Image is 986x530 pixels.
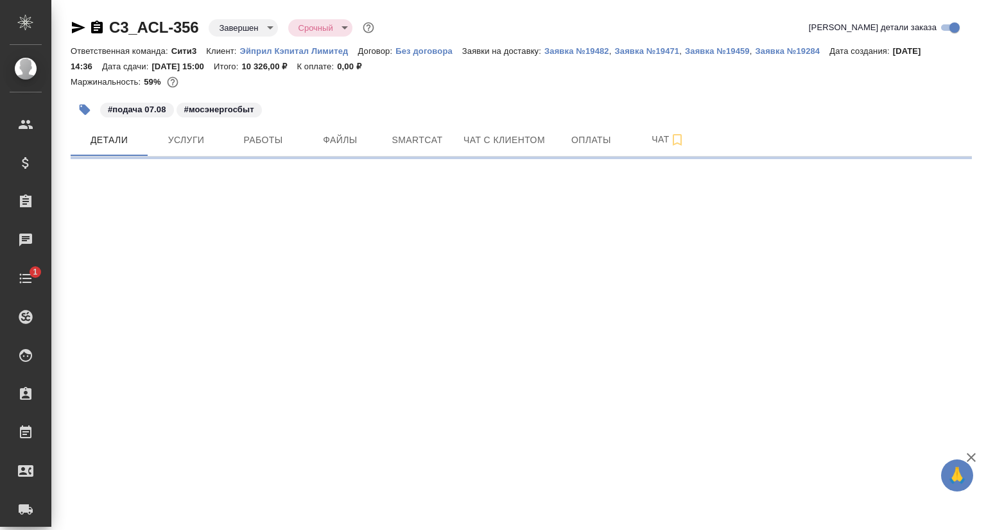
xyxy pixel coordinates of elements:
[809,21,937,34] span: [PERSON_NAME] детали заказа
[679,46,685,56] p: ,
[175,103,263,114] span: мосэнергосбыт
[71,96,99,124] button: Добавить тэг
[360,19,377,36] button: Доп статусы указывают на важность/срочность заказа
[755,45,829,58] button: Заявка №19284
[164,74,181,90] button: 3541.52 RUB;
[829,46,892,56] p: Дата создания:
[560,132,622,148] span: Оплаты
[609,46,615,56] p: ,
[614,46,679,56] p: Заявка №19471
[309,132,371,148] span: Файлы
[144,77,164,87] p: 59%
[670,132,685,148] svg: Подписаться
[206,46,239,56] p: Клиент:
[941,459,973,492] button: 🙏
[463,132,545,148] span: Чат с клиентом
[614,45,679,58] button: Заявка №19471
[108,103,166,116] p: #подача 07.08
[544,45,609,58] button: Заявка №19482
[155,132,217,148] span: Услуги
[171,46,207,56] p: Сити3
[395,45,462,56] a: Без договора
[25,266,45,278] span: 1
[184,103,254,116] p: #мосэнергосбыт
[240,46,358,56] p: Эйприл Кэпитал Лимитед
[209,19,277,37] div: Завершен
[241,62,297,71] p: 10 326,00 ₽
[71,20,86,35] button: Скопировать ссылку для ЯМессенджера
[685,46,750,56] p: Заявка №19459
[750,46,756,56] p: ,
[71,77,144,87] p: Маржинальность:
[386,132,448,148] span: Smartcat
[755,46,829,56] p: Заявка №19284
[395,46,462,56] p: Без договора
[240,45,358,56] a: Эйприл Кэпитал Лимитед
[297,62,337,71] p: К оплате:
[102,62,151,71] p: Дата сдачи:
[3,262,48,295] a: 1
[78,132,140,148] span: Детали
[358,46,396,56] p: Договор:
[215,22,262,33] button: Завершен
[214,62,241,71] p: Итого:
[295,22,337,33] button: Срочный
[71,46,171,56] p: Ответственная команда:
[337,62,371,71] p: 0,00 ₽
[946,462,968,489] span: 🙏
[232,132,294,148] span: Работы
[462,46,544,56] p: Заявки на доставку:
[637,132,699,148] span: Чат
[544,46,609,56] p: Заявка №19482
[685,45,750,58] button: Заявка №19459
[89,20,105,35] button: Скопировать ссылку
[109,19,198,36] a: C3_ACL-356
[151,62,214,71] p: [DATE] 15:00
[99,103,175,114] span: подача 07.08
[288,19,352,37] div: Завершен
